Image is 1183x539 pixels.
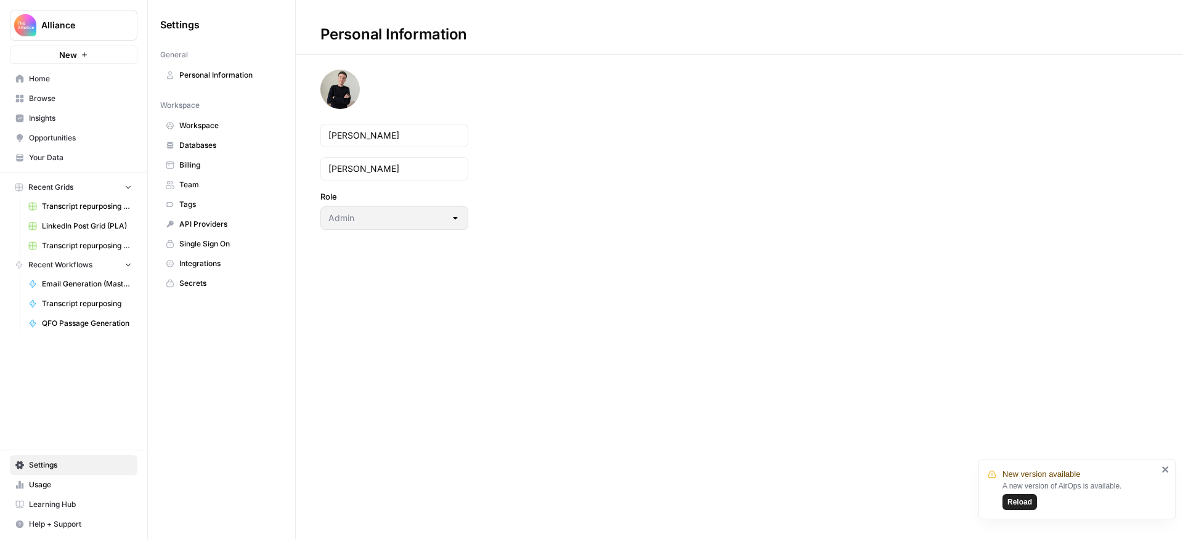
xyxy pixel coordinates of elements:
span: Personal Information [179,70,277,81]
span: Alliance [41,19,116,31]
a: Databases [160,136,283,155]
a: Team [160,175,283,195]
a: Settings [10,455,137,475]
span: Opportunities [29,132,132,144]
a: Transcript repurposing (FA) [23,236,137,256]
span: New [59,49,77,61]
span: Billing [179,160,277,171]
span: Workspace [160,100,200,111]
span: Help + Support [29,519,132,530]
a: Transcript repurposing (PMA) [23,197,137,216]
a: QFO Passage Generation [23,314,137,333]
a: Home [10,69,137,89]
button: Workspace: Alliance [10,10,137,41]
span: Single Sign On [179,238,277,249]
span: Integrations [179,258,277,269]
a: Transcript repurposing [23,294,137,314]
span: Recent Grids [28,182,73,193]
a: Insights [10,108,137,128]
span: Home [29,73,132,84]
div: A new version of AirOps is available. [1002,480,1158,510]
span: Learning Hub [29,499,132,510]
span: Secrets [179,278,277,289]
button: Recent Workflows [10,256,137,274]
span: Email Generation (Master) [42,278,132,290]
span: Your Data [29,152,132,163]
span: New version available [1002,468,1080,480]
span: LinkedIn Post Grid (PLA) [42,221,132,232]
span: Settings [29,460,132,471]
a: Opportunities [10,128,137,148]
a: API Providers [160,214,283,234]
a: Your Data [10,148,137,168]
span: Databases [179,140,277,151]
img: Alliance Logo [14,14,36,36]
a: Workspace [160,116,283,136]
a: Learning Hub [10,495,137,514]
span: Tags [179,199,277,210]
span: Workspace [179,120,277,131]
span: Settings [160,17,200,32]
span: Recent Workflows [28,259,92,270]
span: Transcript repurposing [42,298,132,309]
a: Single Sign On [160,234,283,254]
div: Personal Information [296,25,492,44]
span: Reload [1007,496,1032,508]
span: Usage [29,479,132,490]
span: API Providers [179,219,277,230]
span: Transcript repurposing (FA) [42,240,132,251]
a: Usage [10,475,137,495]
span: QFO Passage Generation [42,318,132,329]
a: Browse [10,89,137,108]
img: avatar [320,70,360,109]
button: Recent Grids [10,178,137,197]
a: Personal Information [160,65,283,85]
button: close [1161,464,1170,474]
label: Role [320,190,468,203]
a: Integrations [160,254,283,274]
button: Help + Support [10,514,137,534]
span: General [160,49,188,60]
span: Transcript repurposing (PMA) [42,201,132,212]
button: New [10,46,137,64]
a: LinkedIn Post Grid (PLA) [23,216,137,236]
a: Billing [160,155,283,175]
span: Team [179,179,277,190]
span: Browse [29,93,132,104]
a: Secrets [160,274,283,293]
a: Tags [160,195,283,214]
span: Insights [29,113,132,124]
button: Reload [1002,494,1037,510]
a: Email Generation (Master) [23,274,137,294]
